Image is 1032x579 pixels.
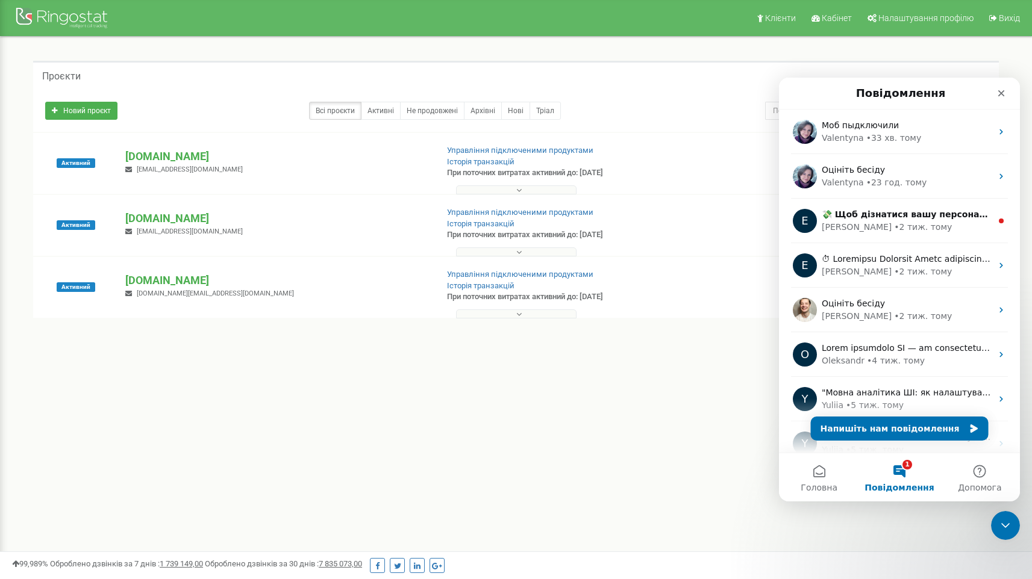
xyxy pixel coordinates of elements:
[125,211,427,226] p: [DOMAIN_NAME]
[361,102,401,120] a: Активні
[822,13,852,23] span: Кабінет
[137,166,243,173] span: [EMAIL_ADDRESS][DOMAIN_NAME]
[45,102,117,120] a: Новий проєкт
[57,158,95,168] span: Активний
[160,559,203,568] u: 1 739 149,00
[205,559,362,568] span: Оброблено дзвінків за 30 днів :
[57,282,95,292] span: Активний
[57,220,95,230] span: Активний
[991,511,1020,540] iframe: Intercom live chat
[125,149,427,164] p: [DOMAIN_NAME]
[447,146,593,155] a: Управління підключеними продуктами
[447,208,593,217] a: Управління підключеними продуктами
[309,102,361,120] a: Всі проєкти
[999,13,1020,23] span: Вихід
[447,157,514,166] a: Історія транзакцій
[447,270,593,279] a: Управління підключеними продуктами
[878,13,974,23] span: Налаштування профілю
[464,102,502,120] a: Архівні
[765,13,796,23] span: Клієнти
[319,559,362,568] u: 7 835 073,00
[447,291,669,303] p: При поточних витратах активний до: [DATE]
[447,281,514,290] a: Історія транзакцій
[447,219,514,228] a: Історія транзакцій
[15,5,111,33] img: Ringostat Logo
[501,102,530,120] a: Нові
[42,71,81,82] h5: Проєкти
[137,289,294,297] span: [DOMAIN_NAME][EMAIL_ADDRESS][DOMAIN_NAME]
[12,559,48,568] span: 99,989%
[447,229,669,241] p: При поточних витратах активний до: [DATE]
[125,273,427,288] p: [DOMAIN_NAME]
[779,78,1020,501] iframe: Intercom live chat
[530,102,561,120] a: Тріал
[765,102,933,120] input: Пошук
[400,102,464,120] a: Не продовжені
[447,167,669,179] p: При поточних витратах активний до: [DATE]
[137,228,243,235] span: [EMAIL_ADDRESS][DOMAIN_NAME]
[50,559,203,568] span: Оброблено дзвінків за 7 днів :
